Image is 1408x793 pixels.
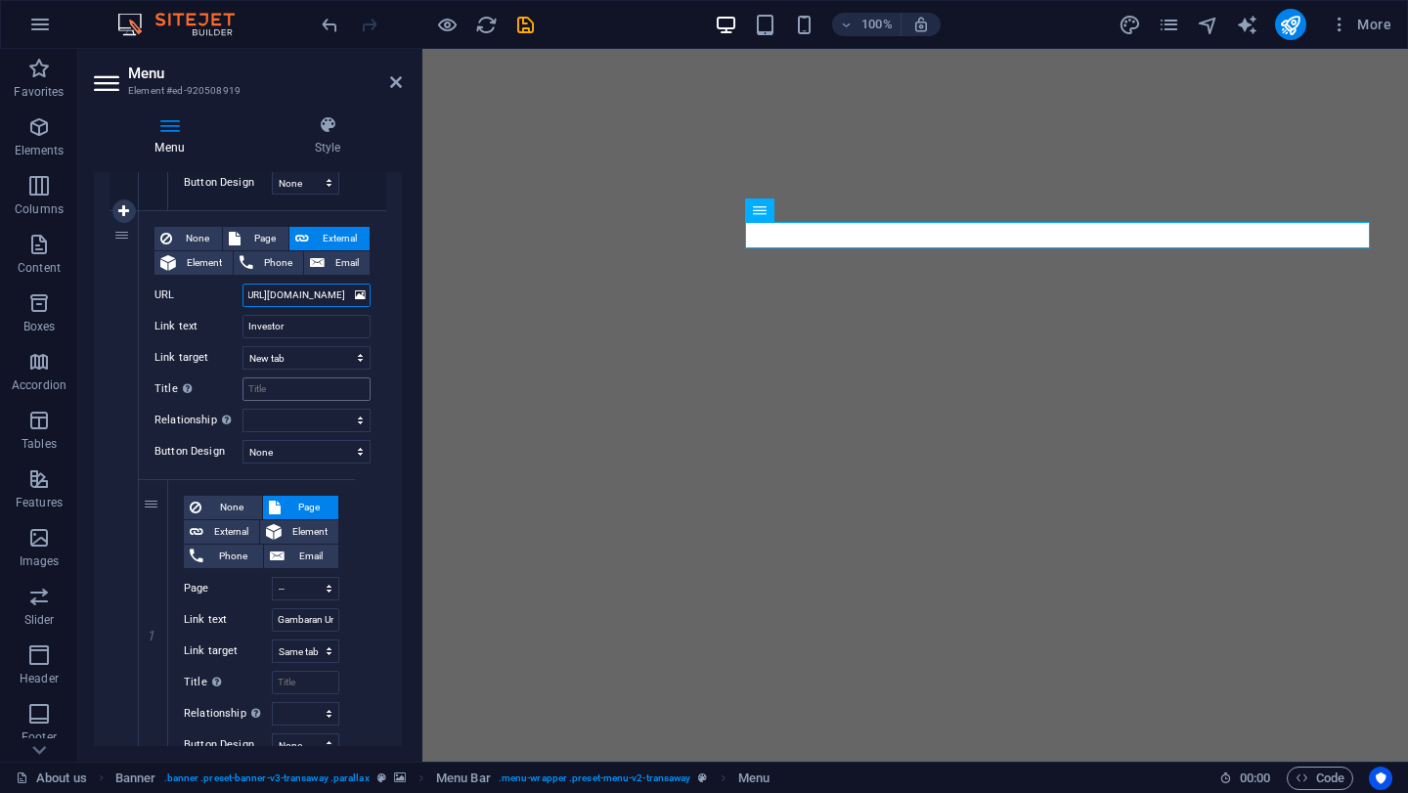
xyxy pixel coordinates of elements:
input: Title [242,377,371,401]
i: Publish [1279,14,1301,36]
span: Email [290,545,333,568]
span: Phone [259,251,297,275]
button: External [184,520,259,544]
label: Title [154,377,242,401]
p: Header [20,671,59,686]
span: Element [182,251,227,275]
p: Content [18,260,61,276]
span: Code [1296,767,1344,790]
button: Email [304,251,370,275]
button: reload [474,13,498,36]
span: Element [287,520,332,544]
img: Editor Logo [112,13,259,36]
label: Link target [154,346,242,370]
button: navigator [1197,13,1220,36]
span: None [207,496,256,519]
button: Phone [234,251,303,275]
button: More [1322,9,1399,40]
p: Favorites [14,84,64,100]
span: Phone [209,545,257,568]
button: None [154,227,222,250]
input: Title [272,671,339,694]
button: Code [1287,767,1353,790]
input: Link text... [272,608,339,632]
label: Button Design [154,440,242,463]
i: On resize automatically adjust zoom level to fit chosen device. [912,16,930,33]
button: Usercentrics [1369,767,1392,790]
label: Button Design [184,171,272,195]
i: Undo: Change menu items (Ctrl+Z) [319,14,341,36]
span: Click to select. Double-click to edit [738,767,770,790]
label: Link text [154,315,242,338]
span: Page [286,496,333,519]
button: save [513,13,537,36]
label: Relationship [184,702,272,726]
span: External [209,520,253,544]
button: Email [264,545,339,568]
label: Link target [184,639,272,663]
i: Pages (Ctrl+Alt+S) [1158,14,1180,36]
p: Slider [24,612,55,628]
label: Page [184,577,272,600]
button: Element [260,520,338,544]
button: None [184,496,262,519]
button: design [1119,13,1142,36]
p: Elements [15,143,65,158]
i: Save (Ctrl+S) [514,14,537,36]
button: publish [1275,9,1306,40]
span: External [315,227,364,250]
span: Click to select. Double-click to edit [115,767,156,790]
i: This element is a customizable preset [698,772,707,783]
h2: Menu [128,65,402,82]
span: . banner .preset-banner-v3-transaway .parallax [164,767,370,790]
span: Email [330,251,364,275]
label: Title [184,671,272,694]
h3: Element #ed-920508919 [128,82,363,100]
label: URL [154,284,242,307]
span: None [178,227,216,250]
button: Phone [184,545,263,568]
label: Link text [184,608,272,632]
span: More [1330,15,1391,34]
i: AI Writer [1236,14,1258,36]
i: Design (Ctrl+Alt+Y) [1119,14,1141,36]
i: Navigator [1197,14,1219,36]
input: URL... [242,284,371,307]
input: Link text... [242,315,371,338]
span: 00 00 [1240,767,1270,790]
button: Element [154,251,233,275]
i: This element contains a background [394,772,406,783]
button: pages [1158,13,1181,36]
p: Columns [15,201,64,217]
button: External [289,227,370,250]
button: text_generator [1236,13,1259,36]
span: . menu-wrapper .preset-menu-v2-transaway [499,767,691,790]
button: undo [318,13,341,36]
em: 1 [137,628,165,643]
label: Relationship [154,409,242,432]
span: Click to select. Double-click to edit [436,767,491,790]
button: 100% [832,13,902,36]
p: Tables [22,436,57,452]
i: This element is a customizable preset [377,772,386,783]
nav: breadcrumb [115,767,770,790]
p: Images [20,553,60,569]
span: : [1254,771,1256,785]
span: Page [246,227,283,250]
h4: Style [253,115,402,156]
p: Features [16,495,63,510]
a: Click to cancel selection. Double-click to open Pages [16,767,87,790]
button: Page [223,227,288,250]
label: Button Design [184,733,272,757]
p: Boxes [23,319,56,334]
button: Click here to leave preview mode and continue editing [435,13,459,36]
button: Page [263,496,339,519]
h4: Menu [94,115,253,156]
p: Footer [22,729,57,745]
p: Accordion [12,377,66,393]
h6: Session time [1219,767,1271,790]
h6: 100% [861,13,893,36]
